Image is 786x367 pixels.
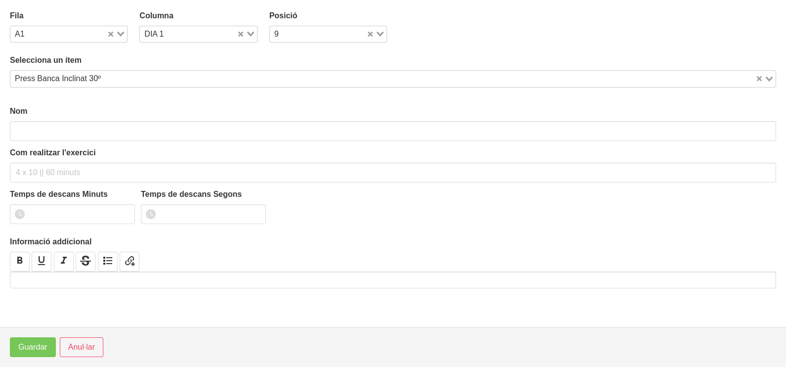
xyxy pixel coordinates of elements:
[18,341,47,353] span: Guardar
[757,75,762,83] button: Clear Selected
[269,26,387,43] div: Search for option
[10,54,776,66] label: Selecciona un ítem
[10,163,776,183] input: 4 x 10 || 60 minuts
[139,26,257,43] div: Search for option
[10,10,128,22] label: Fila
[368,31,373,38] button: Clear Selected
[274,29,279,40] span: 9
[108,31,113,38] button: Clear Selected
[167,28,235,40] input: Search for option
[139,10,257,22] label: Columna
[10,70,776,87] div: Search for option
[104,73,754,85] input: Search for option
[10,26,128,43] div: Search for option
[10,105,776,117] label: Nom
[68,341,95,353] span: Anul·lar
[238,31,243,38] button: Clear Selected
[10,147,776,159] label: Com realitzar l'exercici
[144,29,164,40] span: DIA 1
[60,337,103,357] button: Anul·lar
[141,188,266,200] label: Temps de descans Segons
[282,28,365,40] input: Search for option
[28,28,106,40] input: Search for option
[10,188,135,200] label: Temps de descans Minuts
[10,337,56,357] button: Guardar
[12,73,103,85] span: Press Banca Inclinat 30º
[10,236,776,248] label: Informació addicional
[269,10,387,22] label: Posició
[15,29,25,40] span: A1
